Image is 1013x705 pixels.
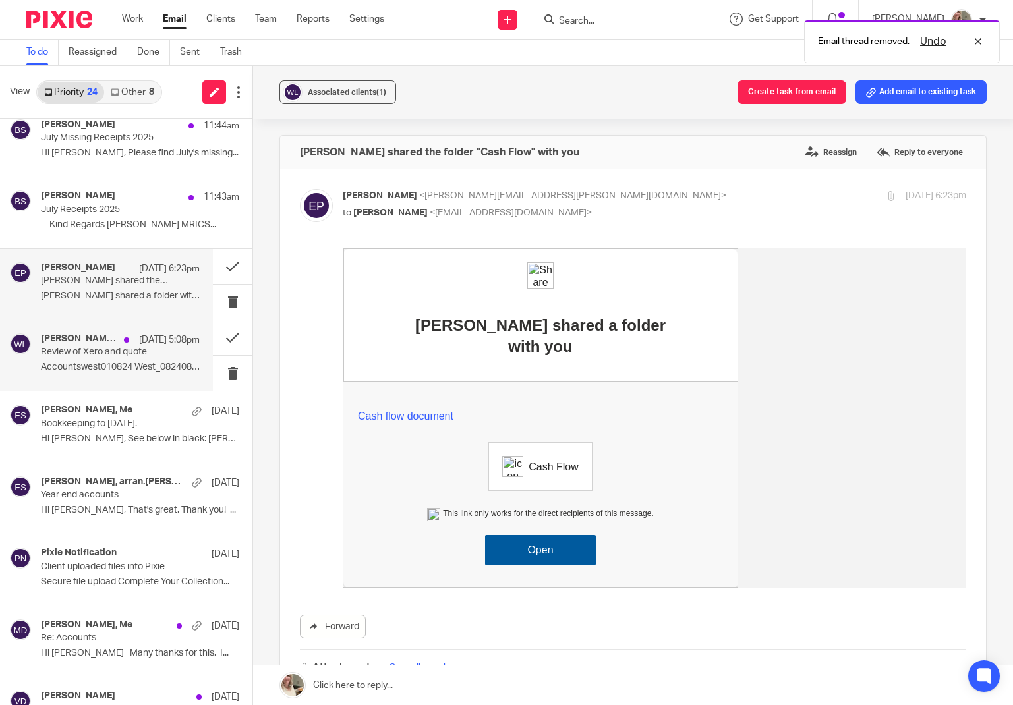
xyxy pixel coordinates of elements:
a: Reassigned [69,40,127,65]
p: -- Kind Regards [PERSON_NAME] MRICS... [41,219,239,231]
img: Share image [185,14,211,40]
span: View [10,85,30,99]
p: 11:43am [204,190,239,204]
div: 24 [87,88,98,97]
td: This link only works for the direct recipients of this message. [100,244,310,286]
a: To do [26,40,59,65]
label: Reassign [802,142,860,162]
h4: [PERSON_NAME] [41,119,115,130]
p: Hi [PERSON_NAME] Many thanks for this. I... [41,648,239,659]
h4: [PERSON_NAME], Me [41,405,132,416]
p: [DATE] 6:23pm [906,189,966,203]
p: Hi [PERSON_NAME], That's great. Thank you! ... [41,505,239,516]
h4: [PERSON_NAME] shared the folder "Cash Flow" with you [300,146,579,159]
img: A3ABFD03-94E6-44F9-A09D-ED751F5F1762.jpeg [951,9,972,30]
p: Email thread removed. [818,35,910,48]
h3: Attachments [300,660,375,675]
span: <[PERSON_NAME][EMAIL_ADDRESS][PERSON_NAME][DOMAIN_NAME]> [419,191,726,200]
img: Pixie [26,11,92,28]
p: Re: Accounts [41,633,200,644]
a: Email [163,13,187,26]
p: [DATE] 6:23pm [139,262,200,275]
label: Reply to everyone [873,142,966,162]
a: Priority24 [38,82,104,103]
img: svg%3E [10,119,31,140]
img: svg%3E [10,548,31,569]
img: svg%3E [10,190,31,211]
a: Forward [300,615,366,638]
img: svg%3E [10,333,31,354]
a: Sent [180,40,210,65]
p: Hi [PERSON_NAME], See below in black: [PERSON_NAME]... [41,434,239,445]
span: (1) [376,88,386,96]
p: Secure file upload Complete Your Collection... [41,577,239,588]
img: svg%3E [10,262,31,283]
a: icon Cash Flow [146,194,250,242]
p: Hi [PERSON_NAME], Please find July's missing... [41,148,239,159]
a: Trash [220,40,252,65]
p: Bookkeeping to [DATE]. [41,418,200,430]
button: Save all attachments [386,661,479,675]
span: Associated clients [308,88,386,96]
p: [DATE] [212,548,239,561]
p: [PERSON_NAME] shared a folder with you [PERSON_NAME]... [41,291,200,302]
img: svg%3E [10,619,31,640]
p: [DATE] [212,619,239,633]
td: Cash Flow [183,194,249,242]
a: Done [137,40,170,65]
a: Other8 [104,82,160,103]
p: [DATE] [212,691,239,704]
p: [DATE] [212,476,239,490]
h4: Pixie Notification [41,548,117,559]
h4: [PERSON_NAME] [41,262,115,273]
p: [DATE] [212,405,239,418]
div: 8 [149,88,154,97]
span: [PERSON_NAME] [353,208,428,217]
p: [DATE] 5:08pm [139,333,200,347]
a: Reports [297,13,330,26]
p: Accountswest010824 West_08240824! ... [41,362,200,373]
p: 11:44am [204,119,239,132]
p: Client uploaded files into Pixie [41,561,200,573]
button: Associated clients(1) [279,80,396,104]
button: Create task from email [738,80,846,104]
a: Cash flow document [15,161,380,174]
p: [PERSON_NAME] shared the folder "Cash Flow" with you [41,275,168,287]
a: Team [255,13,277,26]
img: svg%3E [283,82,303,102]
button: Undo [916,34,950,49]
img: icon [159,208,181,229]
img: svg%3E [300,189,333,222]
h4: [PERSON_NAME], Me, Accounts [41,333,117,345]
a: Work [122,13,143,26]
a: Clients [206,13,235,26]
p: July Missing Receipts 2025 [41,132,200,144]
img: svg%3E [10,405,31,426]
p: July Receipts 2025 [41,204,200,215]
img: svg%3E [10,476,31,497]
a: Open [142,287,253,317]
button: Add email to existing task [855,80,987,104]
span: <[EMAIL_ADDRESS][DOMAIN_NAME]> [430,208,592,217]
p: Year end accounts [41,490,200,501]
p: [PERSON_NAME] shared a folder with you [66,67,330,109]
a: Settings [349,13,384,26]
h4: [PERSON_NAME], arran.[PERSON_NAME], Me [41,476,185,488]
h4: [PERSON_NAME] [41,691,115,702]
span: to [343,208,351,217]
p: Review of Xero and quote [41,347,168,358]
span: [PERSON_NAME] [343,191,417,200]
h4: [PERSON_NAME], Me [41,619,132,631]
h4: [PERSON_NAME] [41,190,115,202]
img: permission globe icon [84,260,98,273]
